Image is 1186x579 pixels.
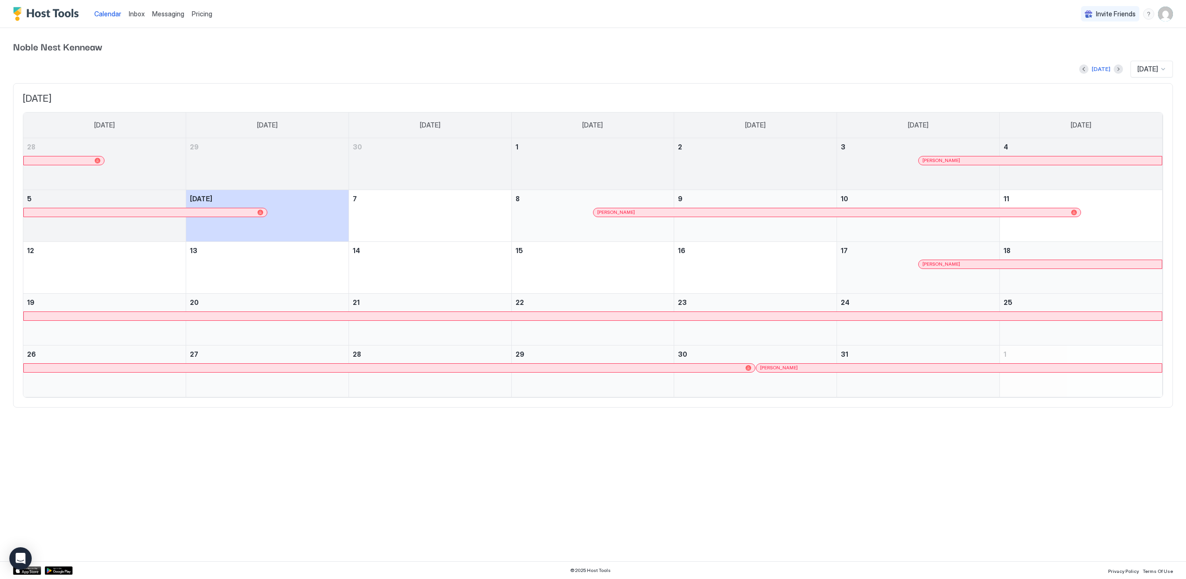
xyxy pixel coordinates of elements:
[27,350,36,358] span: 26
[1079,64,1088,74] button: Previous month
[23,346,186,363] a: October 26, 2025
[353,247,360,254] span: 14
[192,10,212,18] span: Pricing
[511,138,674,190] td: October 1, 2025
[922,157,960,163] span: [PERSON_NAME]
[94,121,115,129] span: [DATE]
[516,247,523,254] span: 15
[94,9,121,19] a: Calendar
[349,293,511,345] td: October 21, 2025
[349,345,511,397] td: October 28, 2025
[186,138,349,155] a: September 29, 2025
[9,547,32,570] div: Open Intercom Messenger
[186,138,349,190] td: September 29, 2025
[1092,65,1110,73] div: [DATE]
[678,298,687,306] span: 23
[186,345,349,397] td: October 27, 2025
[837,241,1000,293] td: October 17, 2025
[190,298,199,306] span: 20
[349,138,511,190] td: September 30, 2025
[841,195,848,203] span: 10
[674,138,837,155] a: October 2, 2025
[597,209,1077,215] div: [PERSON_NAME]
[674,190,837,241] td: October 9, 2025
[999,293,1162,345] td: October 25, 2025
[837,138,1000,190] td: October 3, 2025
[841,247,848,254] span: 17
[13,7,83,21] a: Host Tools Logo
[186,242,349,259] a: October 13, 2025
[570,567,611,573] span: © 2025 Host Tools
[841,298,850,306] span: 24
[27,247,34,254] span: 12
[1158,7,1173,21] div: User profile
[511,190,674,241] td: October 8, 2025
[353,350,361,358] span: 28
[1114,64,1123,74] button: Next month
[152,9,184,19] a: Messaging
[674,293,837,345] td: October 23, 2025
[841,350,848,358] span: 31
[190,195,212,203] span: [DATE]
[1000,294,1162,311] a: October 25, 2025
[837,345,1000,397] td: October 31, 2025
[94,10,121,18] span: Calendar
[736,113,775,138] a: Thursday
[129,9,145,19] a: Inbox
[1071,121,1091,129] span: [DATE]
[512,346,674,363] a: October 29, 2025
[999,241,1162,293] td: October 18, 2025
[129,10,145,18] span: Inbox
[837,293,1000,345] td: October 24, 2025
[23,293,186,345] td: October 19, 2025
[1143,8,1154,20] div: menu
[678,195,683,203] span: 9
[1004,195,1009,203] span: 11
[23,190,186,207] a: October 5, 2025
[922,261,960,267] span: [PERSON_NAME]
[841,143,845,151] span: 3
[353,143,362,151] span: 30
[411,113,450,138] a: Tuesday
[349,346,511,363] a: October 28, 2025
[1000,190,1162,207] a: October 11, 2025
[23,138,186,155] a: September 28, 2025
[511,345,674,397] td: October 29, 2025
[512,138,674,155] a: October 1, 2025
[353,298,360,306] span: 21
[248,113,287,138] a: Monday
[512,242,674,259] a: October 15, 2025
[190,247,197,254] span: 13
[516,350,524,358] span: 29
[186,293,349,345] td: October 20, 2025
[186,294,349,311] a: October 20, 2025
[1090,64,1112,75] button: [DATE]
[837,242,999,259] a: October 17, 2025
[353,195,357,203] span: 7
[899,113,938,138] a: Friday
[837,346,999,363] a: October 31, 2025
[516,298,524,306] span: 22
[674,345,837,397] td: October 30, 2025
[186,190,349,241] td: October 6, 2025
[27,195,32,203] span: 5
[27,298,35,306] span: 19
[45,566,73,575] a: Google Play Store
[922,157,1158,163] div: [PERSON_NAME]
[23,294,186,311] a: October 19, 2025
[1004,143,1008,151] span: 4
[186,241,349,293] td: October 13, 2025
[420,121,440,129] span: [DATE]
[23,93,1163,105] span: [DATE]
[13,566,41,575] a: App Store
[1096,10,1136,18] span: Invite Friends
[760,365,798,371] span: [PERSON_NAME]
[1061,113,1101,138] a: Saturday
[349,138,511,155] a: September 30, 2025
[1108,565,1139,575] a: Privacy Policy
[516,195,520,203] span: 8
[837,190,1000,241] td: October 10, 2025
[190,350,198,358] span: 27
[1004,350,1006,358] span: 1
